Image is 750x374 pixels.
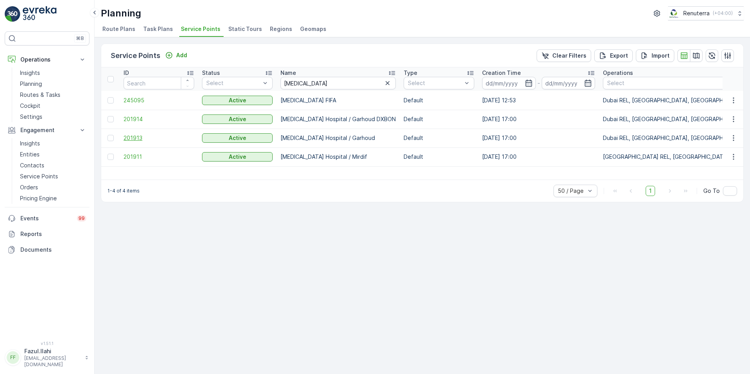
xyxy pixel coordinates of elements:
[124,77,194,89] input: Search
[124,153,194,161] a: 201911
[20,214,72,222] p: Events
[478,129,599,147] td: [DATE] 17:00
[202,69,220,77] p: Status
[542,77,595,89] input: dd/mm/yyyy
[280,153,396,161] p: [MEDICAL_DATA] Hospital / Mirdif
[124,69,129,77] p: ID
[124,96,194,104] a: 245095
[20,113,42,121] p: Settings
[404,153,474,161] p: Default
[270,25,292,33] span: Regions
[202,152,273,162] button: Active
[17,89,89,100] a: Routes & Tasks
[478,91,599,110] td: [DATE] 12:53
[668,9,680,18] img: Screenshot_2024-07-26_at_13.33.01.png
[603,69,633,77] p: Operations
[404,115,474,123] p: Default
[5,347,89,368] button: FFFazul.Ilahi[EMAIL_ADDRESS][DOMAIN_NAME]
[20,183,38,191] p: Orders
[482,77,536,89] input: dd/mm/yyyy
[20,140,40,147] p: Insights
[668,6,744,20] button: Renuterra(+04:00)
[229,96,246,104] p: Active
[478,147,599,166] td: [DATE] 17:00
[280,115,396,123] p: [MEDICAL_DATA] Hospital / Garhoud DXBON
[76,35,84,42] p: ⌘B
[176,51,187,59] p: Add
[713,10,733,16] p: ( +04:00 )
[408,79,462,87] p: Select
[202,114,273,124] button: Active
[17,78,89,89] a: Planning
[280,69,296,77] p: Name
[20,230,86,238] p: Reports
[20,172,58,180] p: Service Points
[683,9,710,17] p: Renuterra
[537,78,540,88] p: -
[5,341,89,346] span: v 1.51.1
[107,188,140,194] p: 1-4 of 4 items
[17,149,89,160] a: Entities
[652,52,670,60] p: Import
[636,49,674,62] button: Import
[24,355,81,368] p: [EMAIL_ADDRESS][DOMAIN_NAME]
[101,7,141,20] p: Planning
[280,96,396,104] p: [MEDICAL_DATA] FIFA
[703,187,720,195] span: Go To
[20,162,44,169] p: Contacts
[78,215,85,221] p: 99
[228,25,262,33] span: Static Tours
[20,91,60,99] p: Routes & Tasks
[107,154,114,160] div: Toggle Row Selected
[280,77,396,89] input: Search
[5,242,89,258] a: Documents
[20,246,86,254] p: Documents
[17,182,89,193] a: Orders
[229,115,246,123] p: Active
[5,52,89,67] button: Operations
[5,6,20,22] img: logo
[5,211,89,226] a: Events99
[17,111,89,122] a: Settings
[20,194,57,202] p: Pricing Engine
[107,116,114,122] div: Toggle Row Selected
[23,6,56,22] img: logo_light-DOdMpM7g.png
[537,49,591,62] button: Clear Filters
[124,134,194,142] a: 201913
[404,69,417,77] p: Type
[404,96,474,104] p: Default
[143,25,173,33] span: Task Plans
[20,69,40,77] p: Insights
[646,186,655,196] span: 1
[300,25,326,33] span: Geomaps
[229,153,246,161] p: Active
[17,193,89,204] a: Pricing Engine
[124,115,194,123] a: 201914
[20,126,74,134] p: Engagement
[17,138,89,149] a: Insights
[20,80,42,88] p: Planning
[594,49,633,62] button: Export
[404,134,474,142] p: Default
[17,171,89,182] a: Service Points
[7,351,19,364] div: FF
[229,134,246,142] p: Active
[162,51,190,60] button: Add
[107,97,114,103] div: Toggle Row Selected
[202,133,273,143] button: Active
[20,151,40,158] p: Entities
[482,69,521,77] p: Creation Time
[17,100,89,111] a: Cockpit
[552,52,586,60] p: Clear Filters
[111,50,160,61] p: Service Points
[17,67,89,78] a: Insights
[20,102,40,110] p: Cockpit
[280,134,396,142] p: [MEDICAL_DATA] Hospital / Garhoud
[20,56,74,64] p: Operations
[5,226,89,242] a: Reports
[478,110,599,129] td: [DATE] 17:00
